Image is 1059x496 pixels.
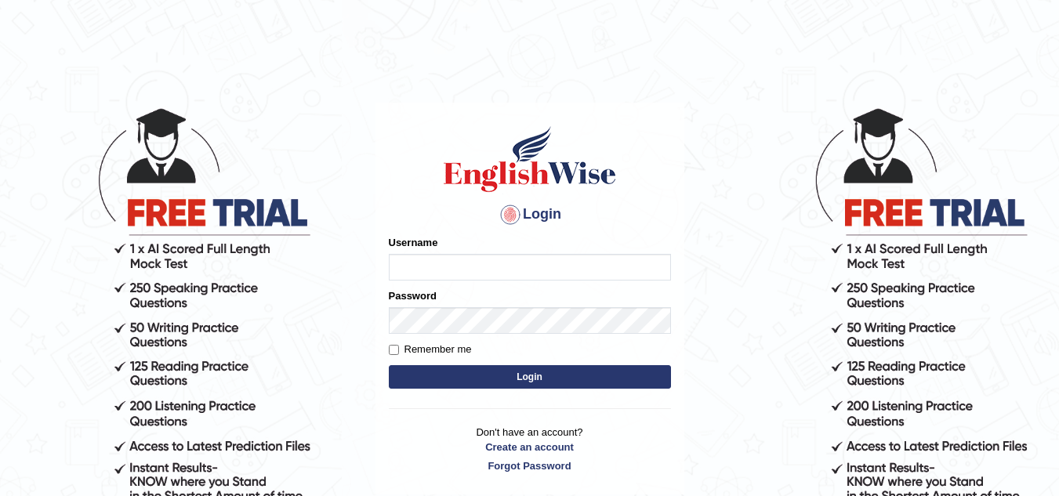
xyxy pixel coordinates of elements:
[389,440,671,454] a: Create an account
[389,202,671,227] h4: Login
[389,425,671,473] p: Don't have an account?
[389,342,472,357] label: Remember me
[441,124,619,194] img: Logo of English Wise sign in for intelligent practice with AI
[389,365,671,389] button: Login
[389,345,399,355] input: Remember me
[389,235,438,250] label: Username
[389,458,671,473] a: Forgot Password
[389,288,437,303] label: Password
